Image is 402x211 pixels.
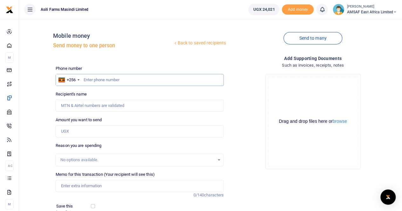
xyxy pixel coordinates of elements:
li: M [5,199,14,209]
div: No options available. [60,157,215,163]
label: Reason you are spending [56,142,101,149]
h4: Add supporting Documents [229,55,397,62]
a: Back to saved recipients [173,37,227,49]
li: M [5,52,14,63]
a: logo-small logo-large logo-large [6,7,13,12]
div: Drag and drop files here or [268,118,358,124]
input: MTN & Airtel numbers are validated [56,100,224,112]
span: Add money [282,4,314,15]
a: profile-user [PERSON_NAME] AMSAF East Africa Limited [333,4,397,15]
input: Enter phone number [56,74,224,86]
li: Wallet ballance [246,4,282,15]
a: Send to many [283,32,342,44]
a: UGX 24,021 [248,4,279,15]
li: Ac [5,161,14,171]
span: 0/140 [194,193,204,197]
span: UGX 24,021 [253,6,275,13]
img: profile-user [333,4,344,15]
input: UGX [56,125,224,137]
div: Uganda: +256 [56,74,81,86]
label: Recipient's name [56,91,87,97]
small: [PERSON_NAME] [347,4,397,10]
div: Open Intercom Messenger [380,189,396,205]
button: browse [333,119,347,123]
span: AMSAF East Africa Limited [347,9,397,15]
h4: Mobile money [53,32,173,39]
h5: Send money to one person [53,43,173,49]
label: Amount you want to send [56,117,102,123]
li: Toup your wallet [282,4,314,15]
h4: Such as invoices, receipts, notes [229,62,397,69]
input: Enter extra information [56,180,224,192]
label: Memo for this transaction (Your recipient will see this) [56,171,155,178]
div: File Uploader [265,74,361,169]
img: logo-small [6,6,13,14]
span: Asili Farms Masindi Limited [38,7,91,12]
div: +256 [67,77,76,83]
span: characters [204,193,224,197]
a: Add money [282,7,314,11]
label: Phone number [56,65,82,72]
